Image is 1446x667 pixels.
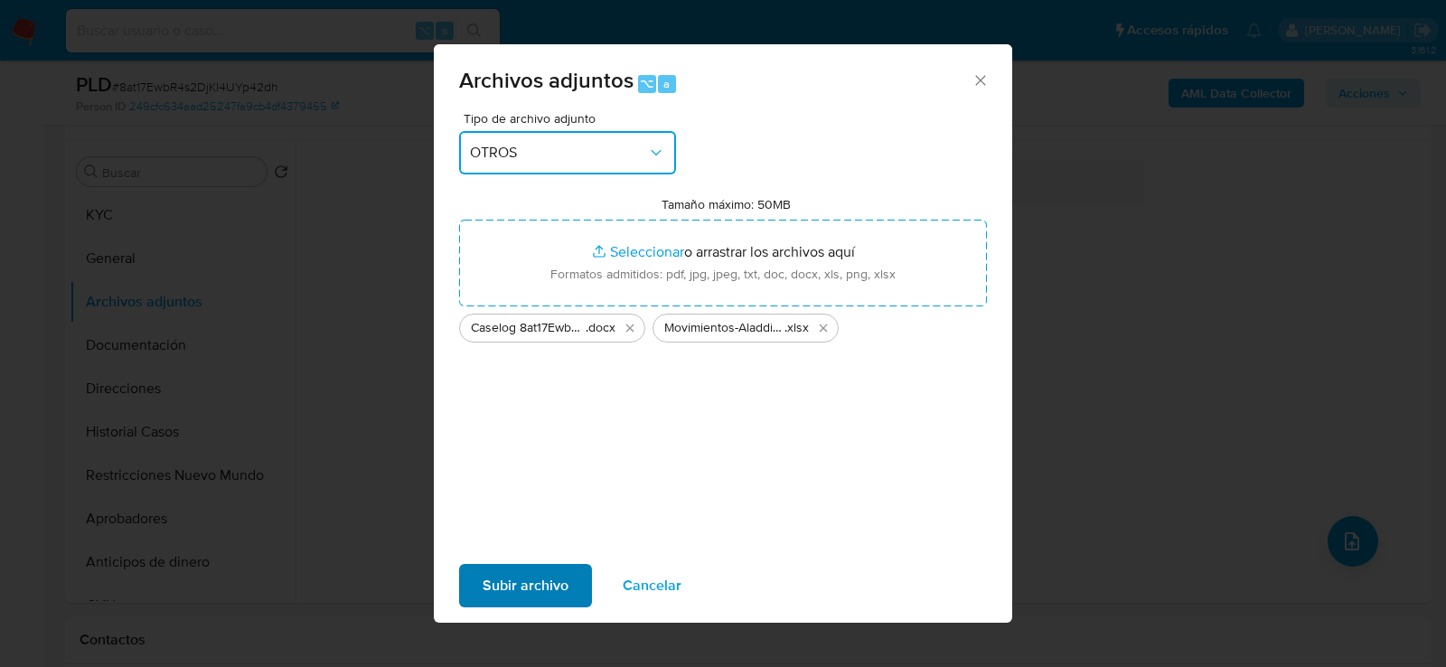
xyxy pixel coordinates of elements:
[470,144,647,162] span: OTROS
[586,319,615,337] span: .docx
[464,112,681,125] span: Tipo de archivo adjunto
[471,319,586,337] span: Caselog 8at17EwbR4s2DjKl4UYp42dh_2025_09_18_03_01_05
[623,566,681,606] span: Cancelar
[459,131,676,174] button: OTROS
[662,196,791,212] label: Tamaño máximo: 50MB
[972,71,988,88] button: Cerrar
[640,75,653,92] span: ⌥
[459,564,592,607] button: Subir archivo
[619,317,641,339] button: Eliminar Caselog 8at17EwbR4s2DjKl4UYp42dh_2025_09_18_03_01_05.docx
[664,319,784,337] span: Movimientos-Aladdin-v10_3
[784,319,809,337] span: .xlsx
[459,306,987,343] ul: Archivos seleccionados
[599,564,705,607] button: Cancelar
[663,75,670,92] span: a
[459,64,634,96] span: Archivos adjuntos
[812,317,834,339] button: Eliminar Movimientos-Aladdin-v10_3.xlsx
[483,566,568,606] span: Subir archivo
